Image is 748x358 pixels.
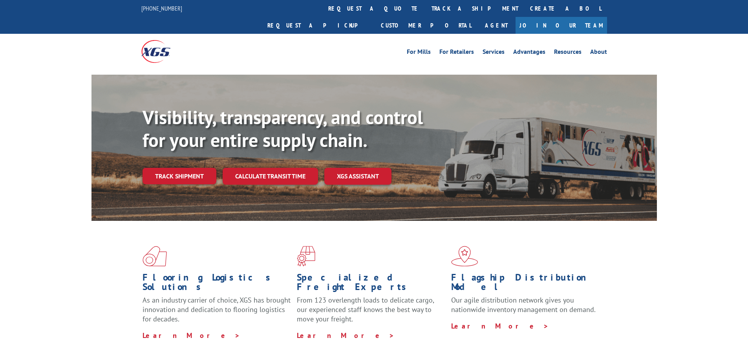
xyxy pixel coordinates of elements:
a: XGS ASSISTANT [324,168,391,185]
a: About [590,49,607,57]
a: For Mills [407,49,431,57]
h1: Specialized Freight Experts [297,273,445,296]
h1: Flagship Distribution Model [451,273,600,296]
a: Track shipment [143,168,216,184]
img: xgs-icon-total-supply-chain-intelligence-red [143,246,167,266]
a: Services [483,49,505,57]
p: From 123 overlength loads to delicate cargo, our experienced staff knows the best way to move you... [297,296,445,330]
img: xgs-icon-flagship-distribution-model-red [451,246,478,266]
h1: Flooring Logistics Solutions [143,273,291,296]
a: Join Our Team [516,17,607,34]
a: Learn More > [297,331,395,340]
img: xgs-icon-focused-on-flooring-red [297,246,315,266]
a: Resources [554,49,582,57]
b: Visibility, transparency, and control for your entire supply chain. [143,105,423,152]
a: Calculate transit time [223,168,318,185]
a: Customer Portal [375,17,477,34]
span: As an industry carrier of choice, XGS has brought innovation and dedication to flooring logistics... [143,296,291,323]
span: Our agile distribution network gives you nationwide inventory management on demand. [451,296,596,314]
a: Advantages [513,49,545,57]
a: Learn More > [143,331,240,340]
a: Request a pickup [262,17,375,34]
a: For Retailers [439,49,474,57]
a: Learn More > [451,321,549,330]
a: [PHONE_NUMBER] [141,4,182,12]
a: Agent [477,17,516,34]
